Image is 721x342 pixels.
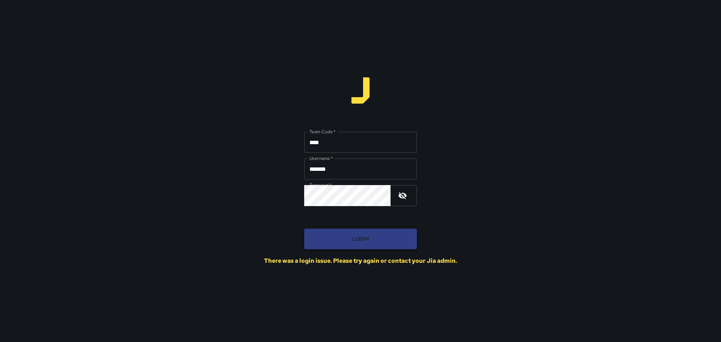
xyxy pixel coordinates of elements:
label: Password [309,182,331,188]
button: Login [304,229,417,249]
label: Username [309,155,333,161]
label: Team Code [309,128,335,135]
div: There was a login issue. Please try again or contact your Jia admin. [264,257,457,265]
img: logo [347,77,374,104]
